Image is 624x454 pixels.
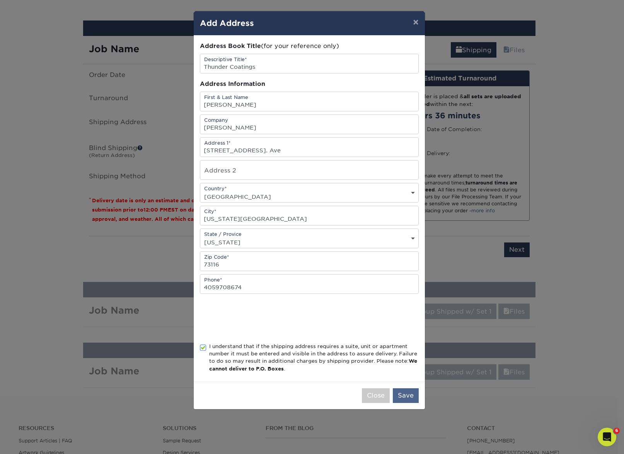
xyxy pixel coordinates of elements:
button: Close [362,388,390,403]
div: (for your reference only) [200,42,419,51]
iframe: Intercom live chat [598,428,616,446]
div: Address Information [200,80,419,89]
div: I understand that if the shipping address requires a suite, unit or apartment number it must be e... [209,343,419,373]
span: Address Book Title [200,42,261,49]
iframe: reCAPTCHA [200,303,317,333]
button: × [407,11,425,33]
span: 6 [614,428,620,434]
button: Save [393,388,419,403]
h4: Add Address [200,17,419,29]
b: We cannot deliver to P.O. Boxes [209,358,417,371]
